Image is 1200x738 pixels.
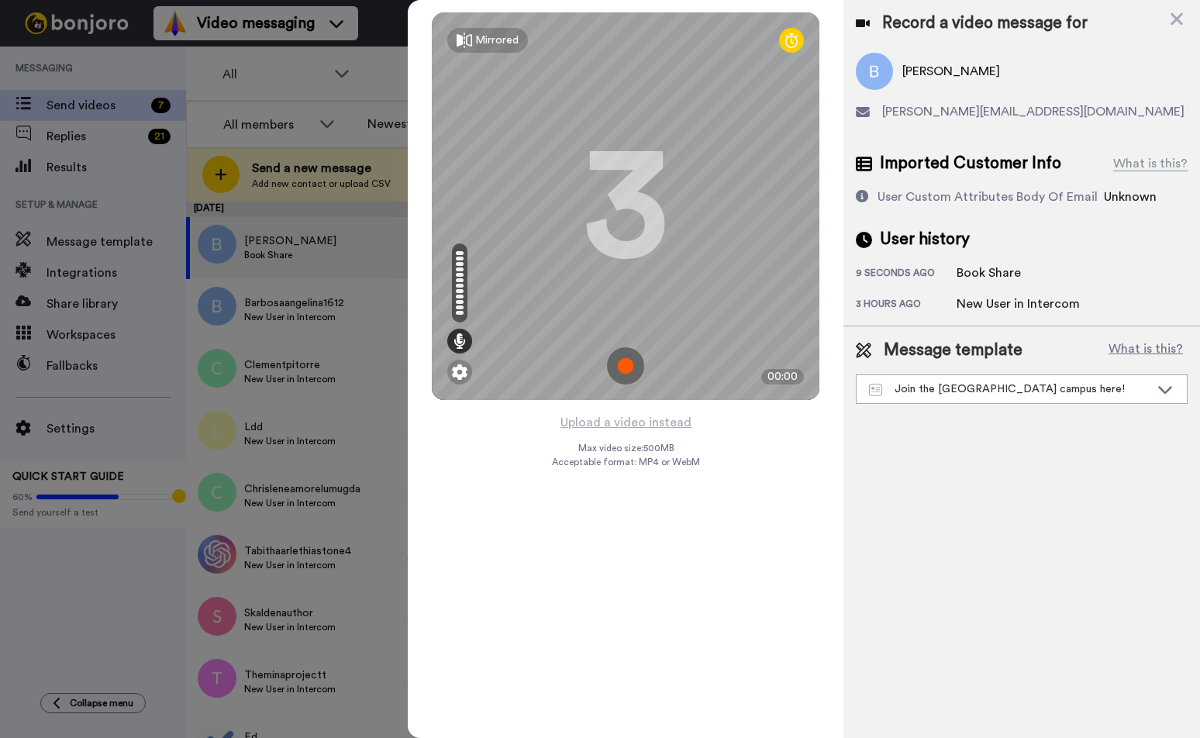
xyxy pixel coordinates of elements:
button: What is this? [1104,339,1188,362]
span: User history [880,228,970,251]
div: 3 [583,148,668,264]
img: Message-temps.svg [869,384,882,396]
button: Upload a video instead [556,412,696,433]
div: What is this? [1113,154,1188,173]
div: Book Share [957,264,1034,282]
span: Unknown [1104,191,1157,203]
div: 00:00 [761,369,804,385]
div: 9 seconds ago [856,267,957,282]
div: Join the [GEOGRAPHIC_DATA] campus here! [869,381,1150,397]
img: ic_gear.svg [452,364,467,380]
div: 3 hours ago [856,298,957,313]
span: Max video size: 500 MB [578,442,674,454]
div: New User in Intercom [957,295,1080,313]
div: User Custom Attributes Body Of Email [878,188,1098,206]
span: Imported Customer Info [880,152,1061,175]
span: [PERSON_NAME][EMAIL_ADDRESS][DOMAIN_NAME] [882,102,1184,121]
span: Message template [884,339,1022,362]
img: ic_record_start.svg [607,347,644,385]
span: Acceptable format: MP4 or WebM [552,456,700,468]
